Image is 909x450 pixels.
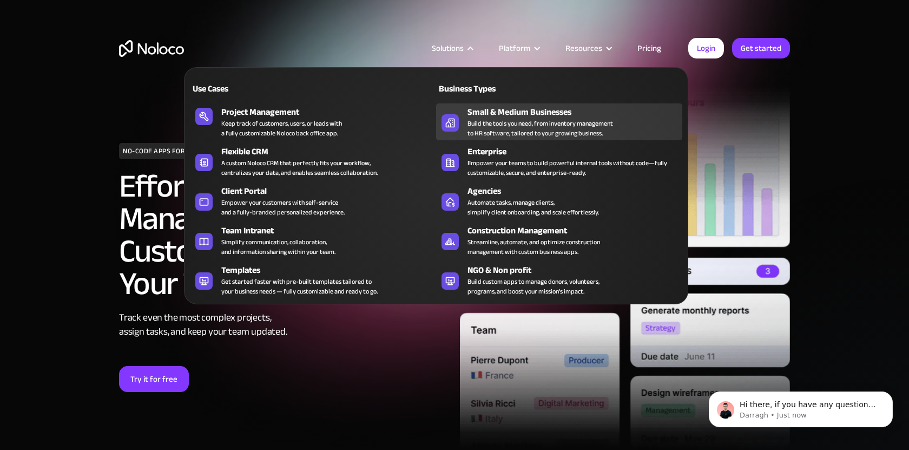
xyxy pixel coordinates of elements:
iframe: Intercom notifications message [693,369,909,445]
a: TemplatesGet started faster with pre-built templates tailored toyour business needs — fully custo... [190,262,436,298]
a: Client PortalEmpower your customers with self-serviceand a fully-branded personalized experience. [190,182,436,219]
a: Login [688,38,724,58]
div: Build the tools you need, from inventory management to HR software, tailored to your growing busi... [467,119,613,138]
div: Platform [499,41,530,55]
div: Client Portal [221,185,441,198]
a: Construction ManagementStreamline, automate, and optimize constructionmanagement with custom busi... [436,222,682,259]
a: Pricing [624,41,675,55]
div: NGO & Non profit [467,264,687,277]
div: Small & Medium Businesses [467,106,687,119]
div: Streamline, automate, and optimize construction management with custom business apps. [467,237,600,257]
div: Agencies [467,185,687,198]
a: Get started [732,38,790,58]
a: home [119,40,184,57]
div: Track even the most complex projects, assign tasks, and keep your team updated. [119,311,449,339]
div: Empower your customers with self-service and a fully-branded personalized experience. [221,198,345,217]
a: Project ManagementKeep track of customers, users, or leads witha fully customizable Noloco back o... [190,103,436,140]
h2: Effortless Project Management Apps, Custom-Built for Your Team’s Success [119,170,449,300]
a: AgenciesAutomate tasks, manage clients,simplify client onboarding, and scale effortlessly. [436,182,682,219]
div: Construction Management [467,224,687,237]
nav: Solutions [184,52,688,304]
div: Project Management [221,106,441,119]
div: Business Types [436,82,555,95]
div: Solutions [432,41,464,55]
div: Use Cases [190,82,308,95]
a: Business Types [436,76,682,101]
a: Small & Medium BusinessesBuild the tools you need, from inventory managementto HR software, tailo... [436,103,682,140]
div: Resources [565,41,602,55]
a: NGO & Non profitBuild custom apps to manage donors, volunteers,programs, and boost your mission’s... [436,262,682,298]
div: A custom Noloco CRM that perfectly fits your workflow, centralizes your data, and enables seamles... [221,158,378,178]
h1: NO-CODE APPS FOR PROJECT MANAGEMENT [119,143,267,159]
div: Flexible CRM [221,145,441,158]
div: Get started faster with pre-built templates tailored to your business needs — fully customizable ... [221,277,378,296]
div: Solutions [418,41,485,55]
a: Use Cases [190,76,436,101]
div: Empower your teams to build powerful internal tools without code—fully customizable, secure, and ... [467,158,677,178]
a: Flexible CRMA custom Noloco CRM that perfectly fits your workflow,centralizes your data, and enab... [190,143,436,180]
div: Simplify communication, collaboration, and information sharing within your team. [221,237,335,257]
div: Build custom apps to manage donors, volunteers, programs, and boost your mission’s impact. [467,277,600,296]
div: Keep track of customers, users, or leads with a fully customizable Noloco back office app. [221,119,342,138]
div: Enterprise [467,145,687,158]
a: EnterpriseEmpower your teams to build powerful internal tools without code—fully customizable, se... [436,143,682,180]
a: Try it for free [119,366,189,392]
div: Templates [221,264,441,277]
div: Platform [485,41,552,55]
div: Team Intranet [221,224,441,237]
div: Resources [552,41,624,55]
a: Team IntranetSimplify communication, collaboration,and information sharing within your team. [190,222,436,259]
div: Automate tasks, manage clients, simplify client onboarding, and scale effortlessly. [467,198,599,217]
